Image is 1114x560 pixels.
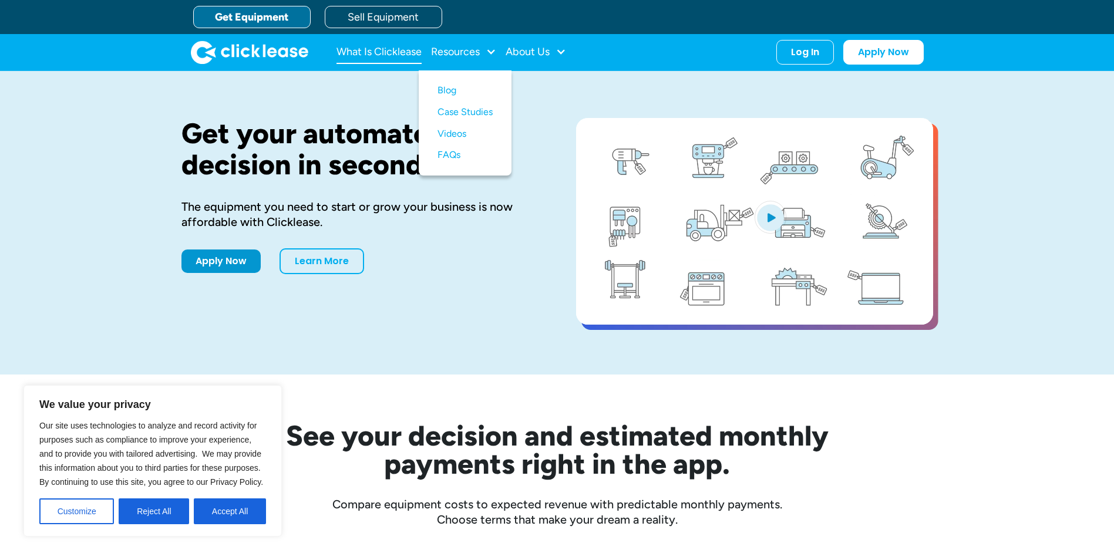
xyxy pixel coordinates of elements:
[181,249,261,273] a: Apply Now
[336,41,422,64] a: What Is Clicklease
[39,397,266,411] p: We value your privacy
[23,385,282,537] div: We value your privacy
[437,144,493,166] a: FAQs
[437,80,493,102] a: Blog
[194,498,266,524] button: Accept All
[181,199,539,230] div: The equipment you need to start or grow your business is now affordable with Clicklease.
[191,41,308,64] img: Clicklease logo
[325,6,442,28] a: Sell Equipment
[437,102,493,123] a: Case Studies
[437,123,493,145] a: Videos
[576,118,933,325] a: open lightbox
[791,46,819,58] div: Log In
[119,498,189,524] button: Reject All
[506,41,566,64] div: About Us
[843,40,924,65] a: Apply Now
[193,6,311,28] a: Get Equipment
[431,41,496,64] div: Resources
[419,70,511,176] nav: Resources
[39,498,114,524] button: Customize
[280,248,364,274] a: Learn More
[228,421,886,478] h2: See your decision and estimated monthly payments right in the app.
[181,497,933,527] div: Compare equipment costs to expected revenue with predictable monthly payments. Choose terms that ...
[39,421,263,487] span: Our site uses technologies to analyze and record activity for purposes such as compliance to impr...
[181,118,539,180] h1: Get your automated decision in seconds.
[755,201,786,234] img: Blue play button logo on a light blue circular background
[191,41,308,64] a: home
